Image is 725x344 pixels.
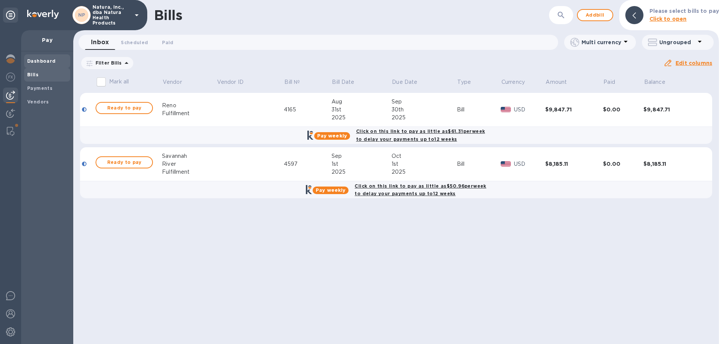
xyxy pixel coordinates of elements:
[284,160,332,168] div: 4597
[332,160,392,168] div: 1st
[162,160,216,168] div: River
[603,160,644,168] div: $0.00
[91,37,109,48] span: Inbox
[162,110,216,117] div: Fulfillment
[392,152,457,160] div: Oct
[659,39,695,46] p: Ungrouped
[643,106,701,113] div: $9,847.71
[27,72,39,77] b: Bills
[501,78,525,86] p: Currency
[284,78,300,86] p: Bill №
[577,9,613,21] button: Addbill
[676,60,712,66] u: Edit columns
[392,98,457,106] div: Sep
[317,133,347,139] b: Pay weekly
[78,12,85,18] b: NP
[392,114,457,122] div: 2025
[649,16,687,22] b: Click to open
[457,78,471,86] p: Type
[121,39,148,46] span: Scheduled
[332,106,392,114] div: 31st
[545,106,603,113] div: $9,847.71
[6,73,15,82] img: Foreign exchange
[392,160,457,168] div: 1st
[332,114,392,122] div: 2025
[457,78,481,86] span: Type
[27,85,52,91] b: Payments
[332,98,392,106] div: Aug
[3,8,18,23] div: Unpin categories
[96,156,153,168] button: Ready to pay
[643,160,701,168] div: $8,185.11
[316,187,346,193] b: Pay weekly
[102,158,146,167] span: Ready to pay
[27,10,59,19] img: Logo
[284,78,310,86] span: Bill №
[603,78,625,86] span: Paid
[584,11,606,20] span: Add bill
[644,78,675,86] span: Balance
[457,106,501,114] div: Bill
[356,128,485,142] b: Click on this link to pay as little as $61.31 per week to delay your payments up to 12 weeks
[332,152,392,160] div: Sep
[514,106,545,114] p: USD
[162,102,216,110] div: Reno
[332,78,364,86] span: Bill Date
[392,168,457,176] div: 2025
[162,39,173,46] span: Paid
[102,103,146,113] span: Ready to pay
[284,106,332,114] div: 4165
[27,99,49,105] b: Vendors
[514,160,545,168] p: USD
[332,78,354,86] p: Bill Date
[162,168,216,176] div: Fulfillment
[93,60,122,66] p: Filter Bills
[96,102,153,114] button: Ready to pay
[217,78,253,86] span: Vendor ID
[332,168,392,176] div: 2025
[93,5,130,26] p: Natura, Inc., dba Natura Health Products
[501,161,511,167] img: USD
[109,78,129,86] p: Mark all
[603,106,644,113] div: $0.00
[27,58,56,64] b: Dashboard
[163,78,192,86] span: Vendor
[163,78,182,86] p: Vendor
[217,78,244,86] p: Vendor ID
[649,8,719,14] b: Please select bills to pay
[162,152,216,160] div: Savannah
[392,106,457,114] div: 30th
[546,78,577,86] span: Amount
[154,7,182,23] h1: Bills
[546,78,567,86] p: Amount
[392,78,417,86] p: Due Date
[27,36,67,44] p: Pay
[501,107,511,112] img: USD
[545,160,603,168] div: $8,185.11
[392,78,427,86] span: Due Date
[582,39,621,46] p: Multi currency
[457,160,501,168] div: Bill
[603,78,615,86] p: Paid
[644,78,665,86] p: Balance
[355,183,486,197] b: Click on this link to pay as little as $50.96 per week to delay your payments up to 12 weeks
